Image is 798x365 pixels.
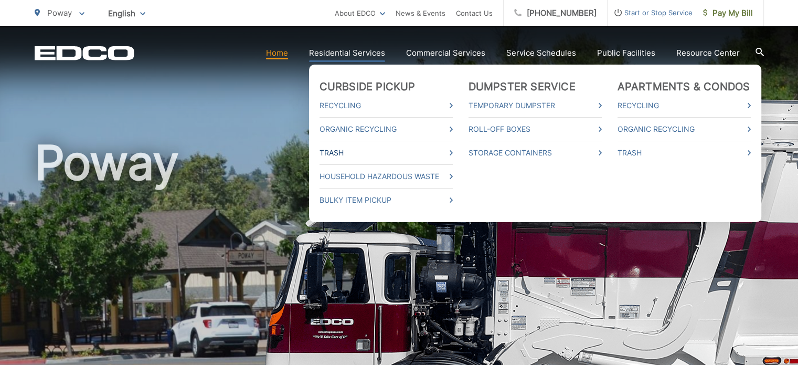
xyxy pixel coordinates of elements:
[703,7,753,19] span: Pay My Bill
[469,147,602,159] a: Storage Containers
[320,170,453,183] a: Household Hazardous Waste
[320,80,416,93] a: Curbside Pickup
[396,7,445,19] a: News & Events
[618,123,751,135] a: Organic Recycling
[406,47,485,59] a: Commercial Services
[320,99,453,112] a: Recycling
[597,47,655,59] a: Public Facilities
[47,8,72,18] span: Poway
[618,99,751,112] a: Recycling
[320,147,453,159] a: Trash
[618,80,750,93] a: Apartments & Condos
[100,4,153,23] span: English
[320,123,453,135] a: Organic Recycling
[469,80,576,93] a: Dumpster Service
[335,7,385,19] a: About EDCO
[309,47,385,59] a: Residential Services
[456,7,493,19] a: Contact Us
[676,47,740,59] a: Resource Center
[35,46,134,60] a: EDCD logo. Return to the homepage.
[266,47,288,59] a: Home
[506,47,576,59] a: Service Schedules
[320,194,453,206] a: Bulky Item Pickup
[618,147,751,159] a: Trash
[469,99,602,112] a: Temporary Dumpster
[469,123,602,135] a: Roll-Off Boxes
